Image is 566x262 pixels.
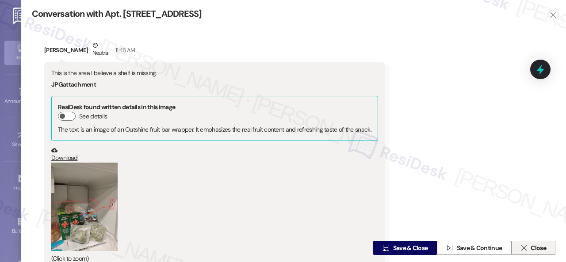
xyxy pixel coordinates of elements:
[58,125,371,134] div: The text is an image of an Outshine fruit bar wrapper. It emphasizes the real fruit content and r...
[511,241,555,255] button: Close
[51,163,118,251] button: Zoom image
[457,243,502,253] span: Save & Continue
[51,147,378,162] a: Download
[531,243,546,253] span: Close
[550,11,556,19] i: 
[373,241,437,255] button: Save & Close
[91,41,111,59] div: Neutral
[520,244,527,251] i: 
[446,244,453,251] i: 
[437,241,511,255] button: Save & Continue
[44,41,385,62] div: [PERSON_NAME]
[382,244,389,251] i: 
[51,68,378,78] div: This is the area I believe a shelf is missing.
[393,243,428,253] span: Save & Close
[58,103,175,111] b: ResiDesk found written details in this image
[32,8,535,20] div: Conversation with Apt. [STREET_ADDRESS]
[51,80,96,88] b: JPG attachment
[113,46,135,55] div: 11:46 AM
[79,112,107,121] label: See details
